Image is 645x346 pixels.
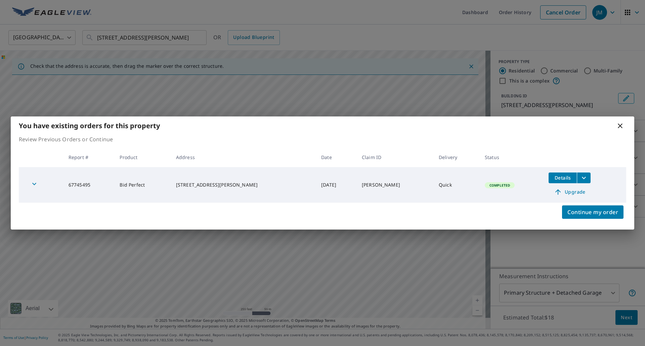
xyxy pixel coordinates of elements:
td: Quick [433,167,479,203]
th: Product [114,147,170,167]
span: Continue my order [567,207,618,217]
p: Review Previous Orders or Continue [19,135,626,143]
button: detailsBtn-67745495 [549,172,577,183]
button: filesDropdownBtn-67745495 [577,172,591,183]
span: Upgrade [553,188,587,196]
th: Address [171,147,316,167]
th: Report # [63,147,115,167]
span: Completed [485,183,514,188]
span: Details [553,175,573,181]
div: [STREET_ADDRESS][PERSON_NAME] [176,182,310,188]
b: You have existing orders for this property [19,121,160,130]
a: Upgrade [549,187,591,197]
button: Continue my order [562,205,623,219]
th: Date [316,147,356,167]
td: [DATE] [316,167,356,203]
th: Claim ID [356,147,433,167]
td: [PERSON_NAME] [356,167,433,203]
th: Delivery [433,147,479,167]
th: Status [479,147,544,167]
td: 67745495 [63,167,115,203]
td: Bid Perfect [114,167,170,203]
